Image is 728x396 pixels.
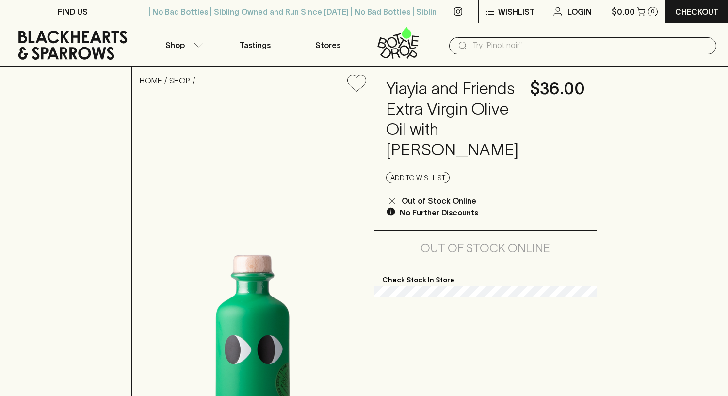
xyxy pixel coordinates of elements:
[386,172,450,183] button: Add to wishlist
[146,23,219,66] button: Shop
[675,6,719,17] p: Checkout
[421,241,550,256] h5: Out of Stock Online
[567,6,592,17] p: Login
[402,195,476,207] p: Out of Stock Online
[169,76,190,85] a: SHOP
[58,6,88,17] p: FIND US
[386,79,518,160] h4: Yiayia and Friends Extra Virgin Olive Oil with [PERSON_NAME]
[343,71,370,96] button: Add to wishlist
[612,6,635,17] p: $0.00
[291,23,364,66] a: Stores
[240,39,271,51] p: Tastings
[315,39,340,51] p: Stores
[400,207,478,218] p: No Further Discounts
[140,76,162,85] a: HOME
[165,39,185,51] p: Shop
[374,267,597,286] p: Check Stock In Store
[219,23,291,66] a: Tastings
[472,38,709,53] input: Try "Pinot noir"
[530,79,585,99] h4: $36.00
[651,9,655,14] p: 0
[498,6,535,17] p: Wishlist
